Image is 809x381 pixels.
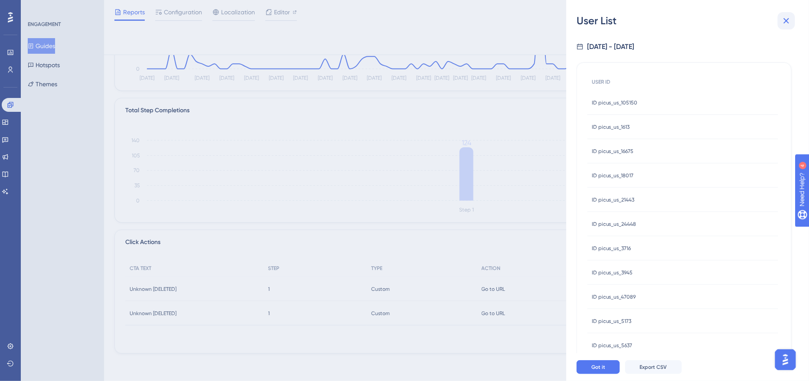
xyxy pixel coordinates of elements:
span: ID picus_us_21443 [592,196,635,203]
span: ID picus_us_5637 [592,342,633,349]
span: ID picus_us_5173 [592,318,632,325]
div: User List [577,14,799,28]
div: 4 [60,4,63,11]
div: [DATE] - [DATE] [587,42,635,52]
span: USER ID [592,78,610,85]
span: Got it [591,364,605,371]
span: Need Help? [20,2,54,13]
span: ID picus_us_3945 [592,269,633,276]
span: ID picus_us_47089 [592,293,636,300]
span: ID picus_us_16675 [592,148,634,155]
span: ID picus_us_1613 [592,124,630,130]
span: ID picus_us_3716 [592,245,631,252]
span: ID picus_us_24448 [592,221,636,228]
iframe: UserGuiding AI Assistant Launcher [773,347,799,373]
span: ID picus_us_18017 [592,172,634,179]
button: Export CSV [625,360,682,374]
button: Got it [577,360,620,374]
span: Export CSV [640,364,667,371]
span: ID picus_us_105150 [592,99,638,106]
